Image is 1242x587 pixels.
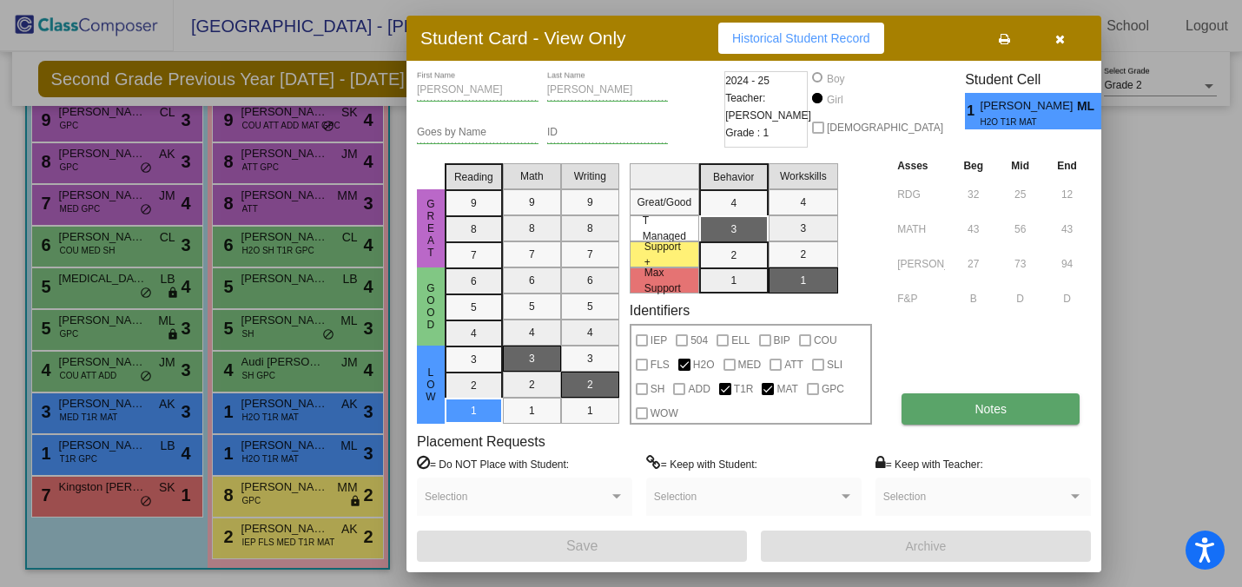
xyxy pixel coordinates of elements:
[423,282,439,331] span: Good
[423,198,439,259] span: Great
[814,330,837,351] span: COU
[646,455,757,472] label: = Keep with Student:
[690,330,708,351] span: 504
[981,115,1065,129] span: H2O T1R MAT
[693,354,715,375] span: H2O
[761,531,1091,562] button: Archive
[630,302,690,319] label: Identifiers
[651,379,665,399] span: SH
[1077,97,1101,115] span: ML
[949,156,997,175] th: Beg
[826,92,843,108] div: Girl
[897,181,945,208] input: assessment
[897,216,945,242] input: assessment
[826,71,845,87] div: Boy
[875,455,983,472] label: = Keep with Teacher:
[725,124,769,142] span: Grade : 1
[420,27,626,49] h3: Student Card - View Only
[417,531,747,562] button: Save
[897,251,945,277] input: assessment
[423,366,439,403] span: Low
[974,402,1007,416] span: Notes
[731,330,750,351] span: ELL
[651,354,670,375] span: FLS
[734,379,754,399] span: T1R
[566,538,598,553] span: Save
[827,354,842,375] span: SLI
[965,71,1116,88] h3: Student Cell
[827,117,943,138] span: [DEMOGRAPHIC_DATA]
[718,23,884,54] button: Historical Student Record
[1043,156,1091,175] th: End
[732,31,870,45] span: Historical Student Record
[417,127,538,139] input: goes by name
[897,286,945,312] input: assessment
[738,354,762,375] span: MED
[784,354,803,375] span: ATT
[688,379,710,399] span: ADD
[902,393,1080,425] button: Notes
[906,539,947,553] span: Archive
[997,156,1043,175] th: Mid
[981,97,1077,115] span: [PERSON_NAME]
[965,101,980,122] span: 1
[651,403,678,424] span: WOW
[725,89,811,124] span: Teacher: [PERSON_NAME]
[417,455,569,472] label: = Do NOT Place with Student:
[822,379,844,399] span: GPC
[1101,101,1116,122] span: 3
[725,72,770,89] span: 2024 - 25
[651,330,667,351] span: IEP
[893,156,949,175] th: Asses
[417,433,545,450] label: Placement Requests
[776,379,797,399] span: MAT
[774,330,790,351] span: BIP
